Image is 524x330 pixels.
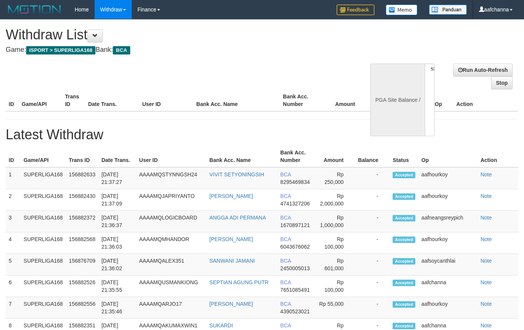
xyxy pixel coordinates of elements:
[337,5,374,15] img: Feedback.jpg
[393,258,415,265] span: Accepted
[418,276,477,297] td: aafchanna
[19,90,62,111] th: Game/API
[390,146,418,167] th: Status
[6,4,63,15] img: MOTION_logo.png
[6,297,20,319] td: 7
[355,232,390,254] td: -
[280,90,323,111] th: Bank Acc. Number
[98,189,136,211] td: [DATE] 21:37:09
[209,258,255,264] a: SANWANI JAMANI
[370,64,425,136] div: PGA Site Balance /
[6,146,20,167] th: ID
[280,308,310,314] span: 4390523021
[418,254,477,276] td: aafsoycanthlai
[355,254,390,276] td: -
[480,279,492,285] a: Note
[206,146,277,167] th: Bank Acc. Name
[136,254,207,276] td: AAAAMQALEX351
[20,232,66,254] td: SUPERLIGA168
[366,90,406,111] th: Balance
[453,90,518,111] th: Action
[418,146,477,167] th: Op
[85,90,139,111] th: Date Trans.
[26,46,95,54] span: ISPORT > SUPERLIGA168
[480,171,492,177] a: Note
[62,90,85,111] th: Trans ID
[355,276,390,297] td: -
[20,254,66,276] td: SUPERLIGA168
[6,232,20,254] td: 4
[193,90,280,111] th: Bank Acc. Name
[280,222,310,228] span: 1670897121
[6,127,518,142] h1: Latest Withdraw
[66,167,98,189] td: 156882633
[314,167,355,189] td: Rp 250,000
[277,146,314,167] th: Bank Acc. Number
[66,189,98,211] td: 156882430
[66,146,98,167] th: Trans ID
[66,297,98,319] td: 156882556
[280,279,291,285] span: BCA
[491,76,513,89] a: Stop
[136,297,207,319] td: AAAAMQARJO17
[6,189,20,211] td: 2
[355,146,390,167] th: Balance
[480,215,492,221] a: Note
[453,64,513,76] a: Run Auto-Refresh
[280,193,291,199] span: BCA
[209,279,268,285] a: SEPTIAN AGUNG PUTR
[314,297,355,319] td: Rp 55,000
[98,232,136,254] td: [DATE] 21:36:03
[20,189,66,211] td: SUPERLIGA168
[6,167,20,189] td: 1
[393,172,415,178] span: Accepted
[66,232,98,254] td: 156882568
[209,236,253,242] a: [PERSON_NAME]
[480,236,492,242] a: Note
[418,297,477,319] td: aafhourkoy
[280,287,310,293] span: 7651085491
[355,211,390,232] td: -
[98,276,136,297] td: [DATE] 21:35:55
[136,211,207,232] td: AAAAMQLOGICBOARD
[432,90,453,111] th: Op
[393,193,415,200] span: Accepted
[6,46,342,54] h4: Game: Bank:
[355,167,390,189] td: -
[280,322,291,328] span: BCA
[480,258,492,264] a: Note
[20,297,66,319] td: SUPERLIGA168
[280,215,291,221] span: BCA
[6,27,342,42] h1: Withdraw List
[136,232,207,254] td: AAAAMQMHANDOR
[280,244,310,250] span: 6043676062
[280,179,310,185] span: 8295469834
[98,167,136,189] td: [DATE] 21:37:27
[209,215,266,221] a: ANGGA ADI PERMANA
[6,276,20,297] td: 6
[280,301,291,307] span: BCA
[393,237,415,243] span: Accepted
[480,301,492,307] a: Note
[6,90,19,111] th: ID
[314,211,355,232] td: Rp 1,000,000
[98,297,136,319] td: [DATE] 21:35:46
[429,5,467,15] img: panduan.png
[355,297,390,319] td: -
[314,232,355,254] td: Rp 100,000
[393,323,415,329] span: Accepted
[280,171,291,177] span: BCA
[355,189,390,211] td: -
[418,167,477,189] td: aafhourkoy
[393,301,415,308] span: Accepted
[418,232,477,254] td: aafhourkoy
[314,276,355,297] td: Rp 100,000
[418,211,477,232] td: aafneangsreypich
[209,171,264,177] a: VIVIT SETYONINGSIH
[480,322,492,328] a: Note
[280,265,310,271] span: 2450005013
[136,189,207,211] td: AAAAMQJAPRIYANTO
[280,236,291,242] span: BCA
[209,301,253,307] a: [PERSON_NAME]
[139,90,193,111] th: User ID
